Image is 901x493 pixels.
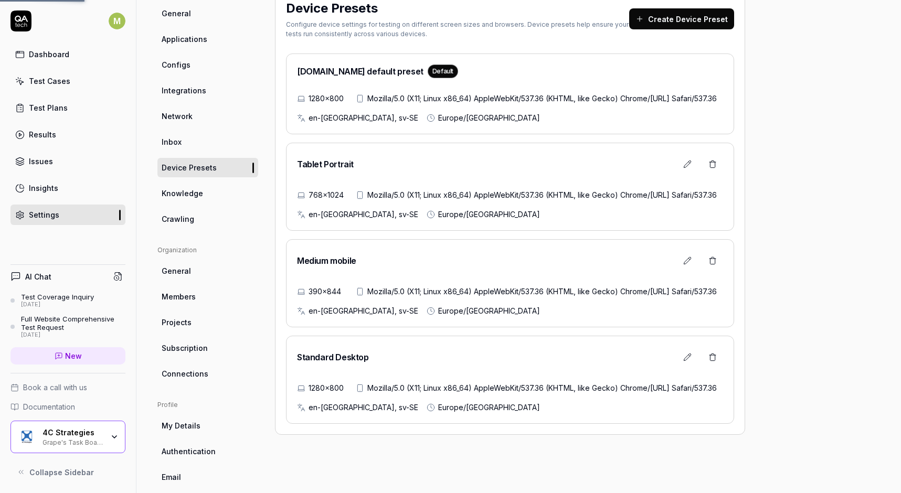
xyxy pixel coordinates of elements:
div: [DATE] [21,331,125,339]
span: Projects [162,317,192,328]
span: Email [162,471,181,483]
span: Europe/[GEOGRAPHIC_DATA] [438,402,540,413]
a: Device Presets [157,158,258,177]
a: Members [157,287,258,306]
span: 1280×800 [309,382,344,393]
span: Crawling [162,213,194,224]
span: General [162,265,191,276]
a: General [157,4,258,23]
span: Subscription [162,342,208,353]
span: Authentication [162,446,216,457]
h4: AI Chat [25,271,51,282]
span: en-[GEOGRAPHIC_DATA], sv-SE [309,209,418,220]
div: Profile [157,400,258,410]
a: Applications [157,29,258,49]
img: 4C Strategies Logo [17,427,36,446]
button: Collapse Sidebar [10,462,125,483]
span: en-[GEOGRAPHIC_DATA], sv-SE [309,305,418,316]
span: Mozilla/5.0 (X11; Linux x86_64) AppleWebKit/537.36 (KHTML, like Gecko) Chrome/[URL] Safari/537.36 [367,286,717,297]
a: Projects [157,313,258,332]
div: Default [428,65,458,78]
div: Grape's Task Board Hack [43,437,103,446]
span: Europe/[GEOGRAPHIC_DATA] [438,112,540,123]
a: Test Cases [10,71,125,91]
a: Subscription [157,338,258,358]
div: Settings [29,209,59,220]
div: Test Coverage Inquiry [21,293,94,301]
span: Members [162,291,196,302]
a: Network [157,106,258,126]
div: Full Website Comprehensive Test Request [21,315,125,332]
span: Europe/[GEOGRAPHIC_DATA] [438,209,540,220]
a: Test Coverage Inquiry[DATE] [10,293,125,308]
span: Inbox [162,136,182,147]
a: Book a call with us [10,382,125,393]
span: My Details [162,420,200,431]
a: Test Plans [10,98,125,118]
span: Collapse Sidebar [29,467,94,478]
button: Create Device Preset [629,8,734,29]
div: Test Plans [29,102,68,113]
a: General [157,261,258,281]
a: Authentication [157,442,258,461]
span: Connections [162,368,208,379]
h2: Tablet Portrait [297,158,354,170]
a: Documentation [10,401,125,412]
span: Applications [162,34,207,45]
span: Book a call with us [23,382,87,393]
a: Knowledge [157,184,258,203]
span: en-[GEOGRAPHIC_DATA], sv-SE [309,112,418,123]
a: Settings [10,205,125,225]
span: Network [162,111,193,122]
a: Configs [157,55,258,74]
span: New [65,350,82,361]
div: Results [29,129,56,140]
h2: Standard Desktop [297,351,369,363]
span: Mozilla/5.0 (X11; Linux x86_64) AppleWebKit/537.36 (KHTML, like Gecko) Chrome/[URL] Safari/537.36 [367,93,717,104]
span: en-[GEOGRAPHIC_DATA], sv-SE [309,402,418,413]
span: Mozilla/5.0 (X11; Linux x86_64) AppleWebKit/537.36 (KHTML, like Gecko) Chrome/[URL] Safari/537.36 [367,382,717,393]
a: New [10,347,125,365]
a: Integrations [157,81,258,100]
span: Mozilla/5.0 (X11; Linux x86_64) AppleWebKit/537.36 (KHTML, like Gecko) Chrome/[URL] Safari/537.36 [367,189,717,200]
a: Inbox [157,132,258,152]
div: 4C Strategies [43,428,103,437]
span: 1280×800 [309,93,344,104]
a: Crawling [157,209,258,229]
span: Configs [162,59,190,70]
span: General [162,8,191,19]
a: Results [10,124,125,145]
div: Configure device settings for testing on different screen sizes and browsers. Device presets help... [286,20,629,39]
div: Organization [157,245,258,255]
a: Issues [10,151,125,172]
a: Full Website Comprehensive Test Request[DATE] [10,315,125,339]
h2: [DOMAIN_NAME] default preset [297,65,458,78]
span: Device Presets [162,162,217,173]
a: Connections [157,364,258,383]
span: Integrations [162,85,206,96]
a: Dashboard [10,44,125,65]
span: Europe/[GEOGRAPHIC_DATA] [438,305,540,316]
div: [DATE] [21,301,94,308]
span: 768×1024 [309,189,344,200]
a: My Details [157,416,258,435]
div: Test Cases [29,76,70,87]
div: Issues [29,156,53,167]
span: Knowledge [162,188,203,199]
span: M [109,13,125,29]
div: Dashboard [29,49,69,60]
h2: Medium mobile [297,254,356,267]
a: Insights [10,178,125,198]
span: 390×844 [309,286,341,297]
a: Email [157,467,258,487]
span: Documentation [23,401,75,412]
button: 4C Strategies Logo4C StrategiesGrape's Task Board Hack [10,421,125,453]
div: Insights [29,183,58,194]
button: M [109,10,125,31]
